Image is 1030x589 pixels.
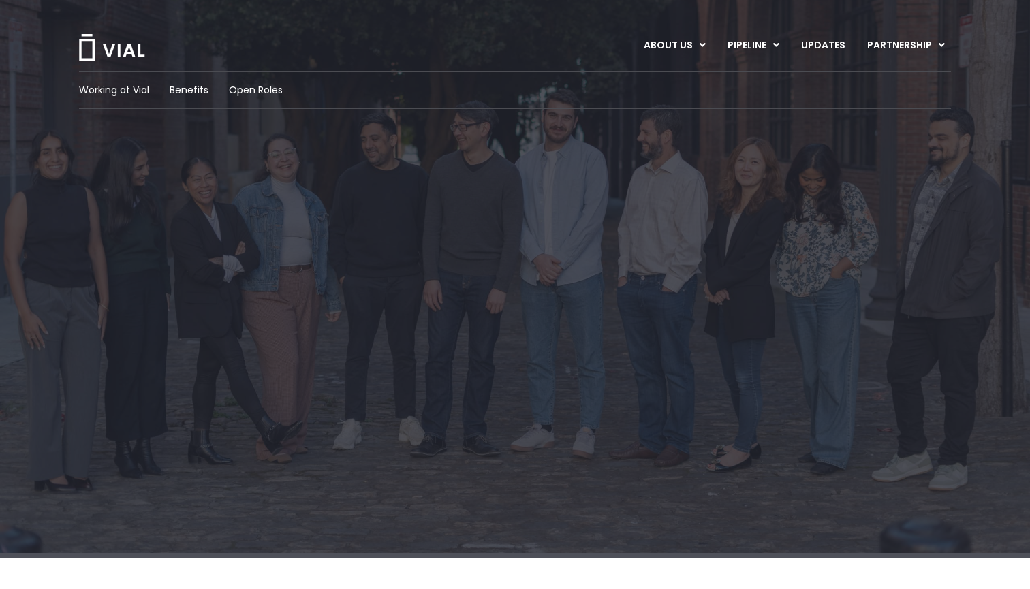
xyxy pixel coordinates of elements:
[78,34,146,61] img: Vial Logo
[79,83,149,97] a: Working at Vial
[856,34,956,57] a: PARTNERSHIPMenu Toggle
[170,83,208,97] a: Benefits
[790,34,856,57] a: UPDATES
[717,34,790,57] a: PIPELINEMenu Toggle
[229,83,283,97] a: Open Roles
[633,34,716,57] a: ABOUT USMenu Toggle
